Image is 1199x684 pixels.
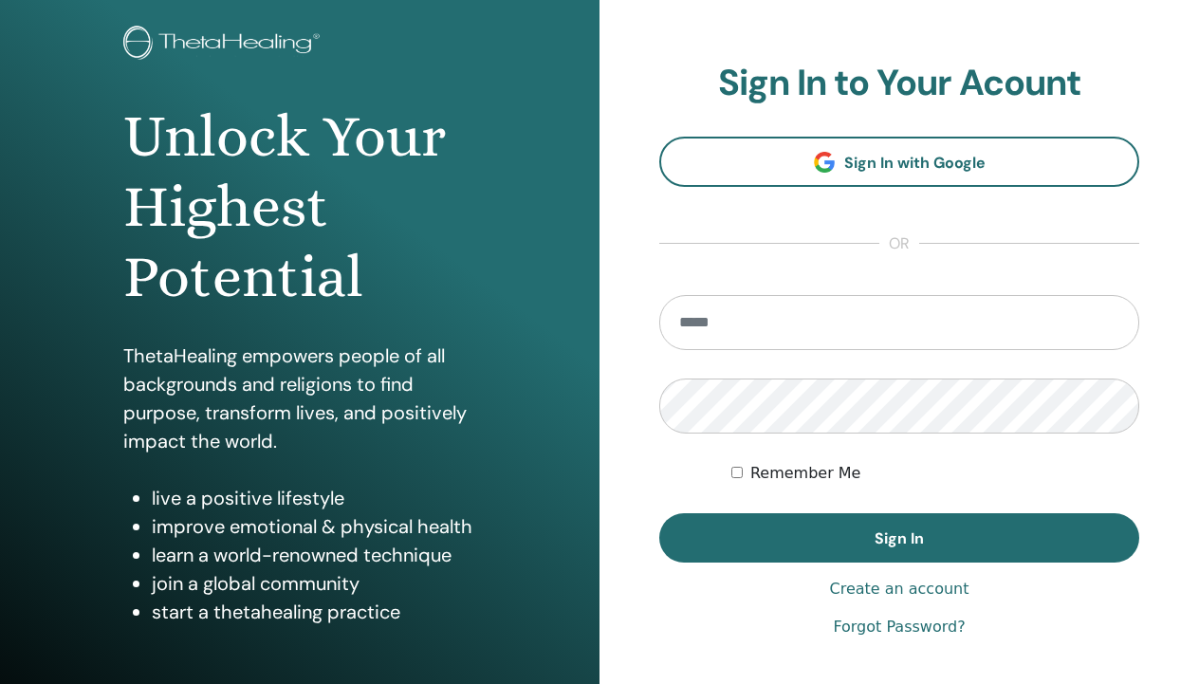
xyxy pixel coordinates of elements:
span: Sign In [875,528,924,548]
a: Create an account [829,578,968,601]
a: Sign In with Google [659,137,1139,187]
button: Sign In [659,513,1139,563]
div: Keep me authenticated indefinitely or until I manually logout [731,462,1139,485]
li: live a positive lifestyle [152,484,475,512]
label: Remember Me [750,462,861,485]
h1: Unlock Your Highest Potential [123,102,475,313]
li: improve emotional & physical health [152,512,475,541]
a: Forgot Password? [833,616,965,638]
span: Sign In with Google [844,153,986,173]
li: start a thetahealing practice [152,598,475,626]
h2: Sign In to Your Acount [659,62,1139,105]
p: ThetaHealing empowers people of all backgrounds and religions to find purpose, transform lives, a... [123,342,475,455]
li: join a global community [152,569,475,598]
span: or [879,232,919,255]
li: learn a world-renowned technique [152,541,475,569]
